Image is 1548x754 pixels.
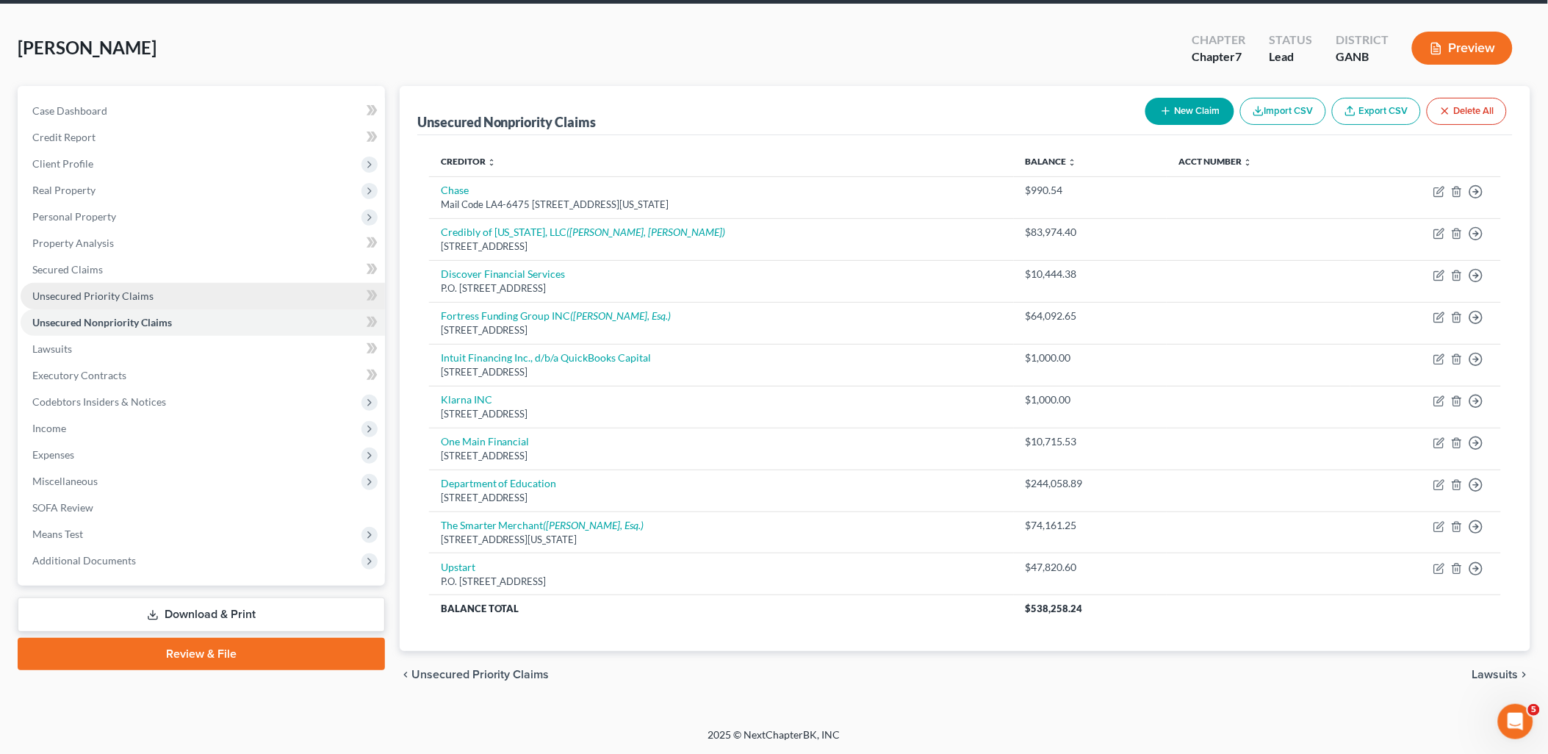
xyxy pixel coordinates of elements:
[1472,669,1519,681] span: Lawsuits
[32,422,66,434] span: Income
[32,316,172,328] span: Unsecured Nonpriority Claims
[487,158,496,167] i: unfold_more
[1240,98,1326,125] button: Import CSV
[1026,351,1155,365] div: $1,000.00
[1269,32,1312,49] div: Status
[1026,518,1155,533] div: $74,161.25
[1336,49,1389,65] div: GANB
[32,554,136,567] span: Additional Documents
[32,290,154,302] span: Unsecured Priority Claims
[441,477,557,489] a: Department of Education
[441,226,726,238] a: Credibly of [US_STATE], LLC([PERSON_NAME], [PERSON_NAME])
[441,268,566,280] a: Discover Financial Services
[1026,225,1155,240] div: $83,974.40
[21,495,385,521] a: SOFA Review
[32,342,72,355] span: Lawsuits
[1026,603,1083,614] span: $538,258.24
[1192,32,1245,49] div: Chapter
[1235,49,1242,63] span: 7
[441,323,1002,337] div: [STREET_ADDRESS]
[21,362,385,389] a: Executory Contracts
[441,198,1002,212] div: Mail Code LA4-6475 [STREET_ADDRESS][US_STATE]
[1068,158,1077,167] i: unfold_more
[441,575,1002,589] div: P.O. [STREET_ADDRESS]
[411,669,550,681] span: Unsecured Priority Claims
[400,669,411,681] i: chevron_left
[32,501,93,514] span: SOFA Review
[1026,560,1155,575] div: $47,820.60
[441,491,1002,505] div: [STREET_ADDRESS]
[400,669,550,681] button: chevron_left Unsecured Priority Claims
[21,124,385,151] a: Credit Report
[441,449,1002,463] div: [STREET_ADDRESS]
[18,597,385,632] a: Download & Print
[32,210,116,223] span: Personal Property
[571,309,672,322] i: ([PERSON_NAME], Esq.)
[441,156,496,167] a: Creditor unfold_more
[417,113,597,131] div: Unsecured Nonpriority Claims
[1026,476,1155,491] div: $244,058.89
[429,595,1014,622] th: Balance Total
[32,131,96,143] span: Credit Report
[1336,32,1389,49] div: District
[1026,183,1155,198] div: $990.54
[441,184,469,196] a: Chase
[1026,156,1077,167] a: Balance unfold_more
[1498,704,1533,739] iframe: Intercom live chat
[32,528,83,540] span: Means Test
[32,184,96,196] span: Real Property
[1427,98,1507,125] button: Delete All
[1269,49,1312,65] div: Lead
[32,395,166,408] span: Codebtors Insiders & Notices
[18,638,385,670] a: Review & File
[1026,392,1155,407] div: $1,000.00
[32,263,103,276] span: Secured Claims
[441,533,1002,547] div: [STREET_ADDRESS][US_STATE]
[21,336,385,362] a: Lawsuits
[1332,98,1421,125] a: Export CSV
[441,561,475,573] a: Upstart
[1243,158,1252,167] i: unfold_more
[1026,309,1155,323] div: $64,092.65
[21,309,385,336] a: Unsecured Nonpriority Claims
[1026,434,1155,449] div: $10,715.53
[1026,267,1155,281] div: $10,444.38
[441,309,672,322] a: Fortress Funding Group INC([PERSON_NAME], Esq.)
[1528,704,1540,716] span: 5
[441,519,644,531] a: The Smarter Merchant([PERSON_NAME], Esq.)
[356,728,1193,754] div: 2025 © NextChapterBK, INC
[1178,156,1252,167] a: Acct Number unfold_more
[21,283,385,309] a: Unsecured Priority Claims
[567,226,726,238] i: ([PERSON_NAME], [PERSON_NAME])
[32,369,126,381] span: Executory Contracts
[18,37,156,58] span: [PERSON_NAME]
[441,351,652,364] a: Intuit Financing Inc., d/b/a QuickBooks Capital
[441,365,1002,379] div: [STREET_ADDRESS]
[441,407,1002,421] div: [STREET_ADDRESS]
[1412,32,1513,65] button: Preview
[32,448,74,461] span: Expenses
[32,475,98,487] span: Miscellaneous
[544,519,644,531] i: ([PERSON_NAME], Esq.)
[441,240,1002,254] div: [STREET_ADDRESS]
[21,230,385,256] a: Property Analysis
[441,393,492,406] a: Klarna INC
[441,281,1002,295] div: P.O. [STREET_ADDRESS]
[1145,98,1234,125] button: New Claim
[441,435,530,448] a: One Main Financial
[21,256,385,283] a: Secured Claims
[21,98,385,124] a: Case Dashboard
[32,104,107,117] span: Case Dashboard
[1192,49,1245,65] div: Chapter
[32,157,93,170] span: Client Profile
[1472,669,1530,681] button: Lawsuits chevron_right
[32,237,114,249] span: Property Analysis
[1519,669,1530,681] i: chevron_right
